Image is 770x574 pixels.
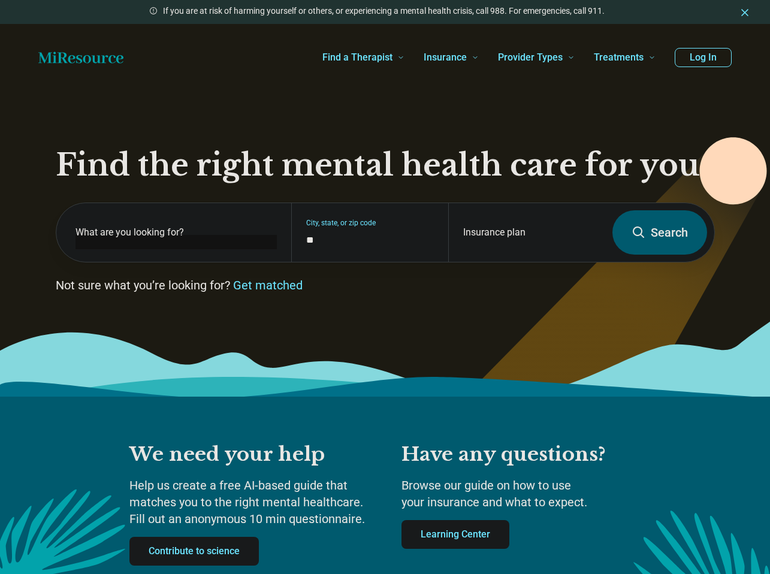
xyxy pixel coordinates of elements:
[129,477,378,527] p: Help us create a free AI-based guide that matches you to the right mental healthcare. Fill out an...
[594,34,656,81] a: Treatments
[233,278,303,292] a: Get matched
[76,225,277,240] label: What are you looking for?
[56,147,715,183] h1: Find the right mental health care for you
[675,48,732,67] button: Log In
[498,34,575,81] a: Provider Types
[594,49,644,66] span: Treatments
[401,520,509,549] a: Learning Center
[612,210,707,255] button: Search
[424,34,479,81] a: Insurance
[498,49,563,66] span: Provider Types
[163,5,605,17] p: If you are at risk of harming yourself or others, or experiencing a mental health crisis, call 98...
[739,5,751,19] button: Dismiss
[38,46,123,70] a: Home page
[401,442,641,467] h2: Have any questions?
[56,277,715,294] p: Not sure what you’re looking for?
[401,477,641,510] p: Browse our guide on how to use your insurance and what to expect.
[424,49,467,66] span: Insurance
[322,49,392,66] span: Find a Therapist
[129,442,378,467] h2: We need your help
[129,537,259,566] a: Contribute to science
[322,34,404,81] a: Find a Therapist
